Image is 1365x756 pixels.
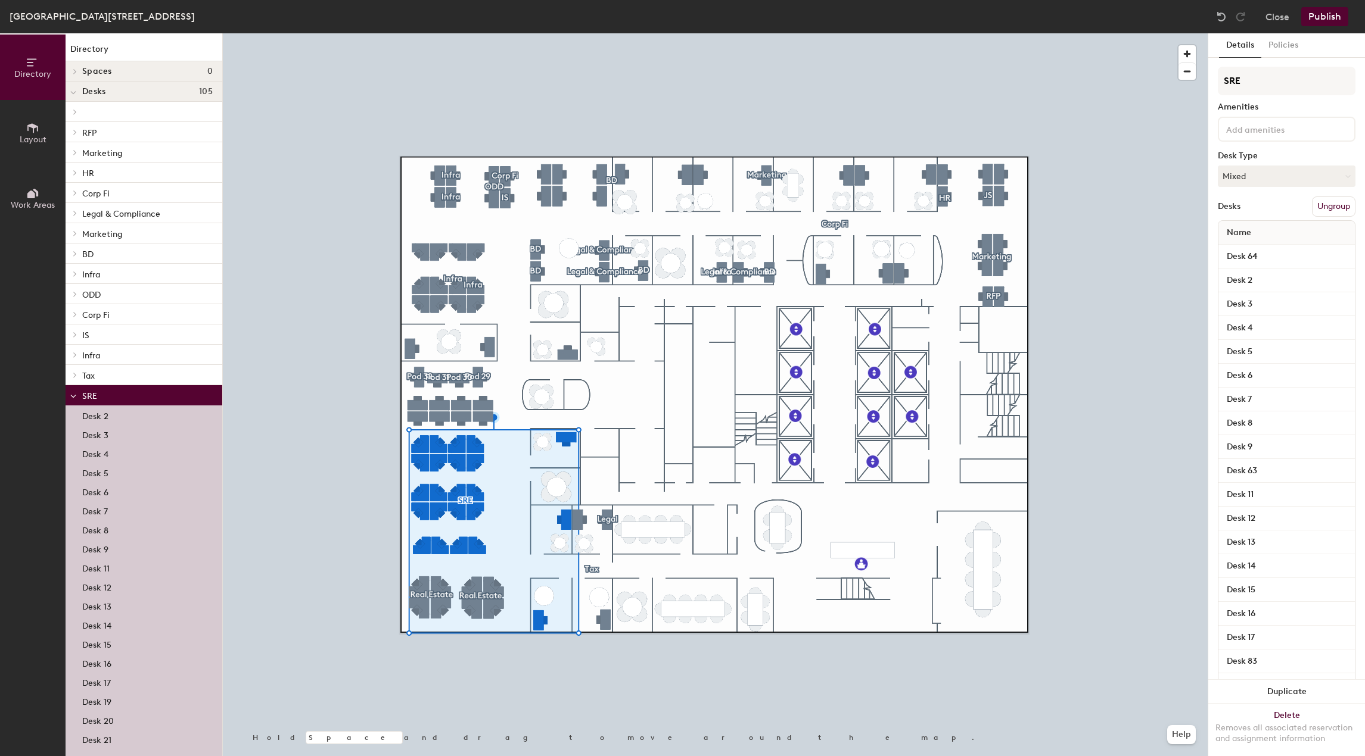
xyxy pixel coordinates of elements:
span: Desks [82,87,105,96]
p: Desk 2 [82,408,108,421]
button: Ungroup [1312,196,1355,217]
div: Amenities [1218,102,1355,112]
input: Unnamed desk [1221,605,1352,622]
p: Desk 5 [82,465,108,479]
span: Layout [20,135,46,145]
div: Removes all associated reservation and assignment information [1215,723,1358,744]
span: Marketing [82,148,122,158]
button: DeleteRemoves all associated reservation and assignment information [1208,704,1365,756]
p: Desk 15 [82,636,111,650]
span: ODD [82,290,101,300]
span: Corp Fi [82,310,110,320]
span: HR [82,168,94,179]
input: Unnamed desk [1221,534,1352,551]
span: Directory [14,69,51,79]
img: Redo [1235,11,1246,23]
p: Desk 16 [82,655,111,669]
input: Unnamed desk [1221,558,1352,574]
span: Corp Fi [82,189,110,199]
span: Spaces [82,67,112,76]
span: Name [1221,222,1257,243]
span: 0 [207,67,213,76]
input: Unnamed desk [1221,463,1352,479]
span: Infra [82,351,100,361]
input: Unnamed desk [1221,343,1352,360]
input: Unnamed desk [1221,391,1352,408]
div: [GEOGRAPHIC_DATA][STREET_ADDRESS] [10,9,195,24]
div: Desk Type [1218,151,1355,161]
button: Mixed [1218,165,1355,187]
input: Unnamed desk [1221,248,1352,265]
p: Desk 11 [82,560,110,574]
p: Desk 21 [82,732,111,745]
input: Unnamed desk [1221,296,1352,313]
span: Work Areas [11,200,55,210]
button: Help [1167,725,1196,744]
p: Desk 17 [82,674,111,688]
input: Add amenities [1224,121,1331,136]
p: Desk 20 [82,713,114,726]
p: Desk 13 [82,598,111,612]
span: IS [82,330,89,340]
h1: Directory [66,43,222,61]
p: Desk 7 [82,503,108,517]
p: Desk 19 [82,693,111,707]
button: Duplicate [1208,680,1365,704]
input: Unnamed desk [1221,415,1352,432]
input: Unnamed desk [1221,486,1352,503]
input: Unnamed desk [1221,629,1352,646]
input: Unnamed desk [1221,272,1352,289]
p: Desk 4 [82,446,108,460]
span: Tax [82,371,95,381]
p: Desk 14 [82,617,111,631]
div: Desks [1218,202,1240,211]
span: Marketing [82,229,122,239]
p: Desk 12 [82,579,111,593]
input: Unnamed desk [1221,320,1352,336]
span: BD [82,249,94,260]
input: Unnamed desk [1221,677,1352,693]
p: Desk 6 [82,484,108,498]
button: Publish [1301,7,1348,26]
input: Unnamed desk [1221,439,1352,455]
span: 105 [199,87,213,96]
span: RFP [82,128,97,138]
input: Unnamed desk [1221,653,1352,670]
input: Unnamed desk [1221,582,1352,598]
p: Desk 8 [82,522,108,536]
span: SRE [82,391,97,401]
input: Unnamed desk [1221,367,1352,384]
img: Undo [1215,11,1227,23]
span: Legal & Compliance [82,209,160,219]
button: Details [1219,33,1261,58]
p: Desk 3 [82,427,108,441]
button: Close [1265,7,1289,26]
span: Infra [82,270,100,280]
p: Desk 9 [82,541,108,555]
input: Unnamed desk [1221,510,1352,527]
button: Policies [1261,33,1305,58]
